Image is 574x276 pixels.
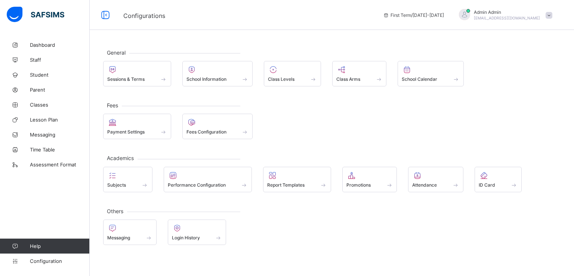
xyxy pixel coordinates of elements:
span: Assessment Format [30,162,90,168]
div: Payment Settings [103,114,171,139]
span: Help [30,243,89,249]
span: Classes [30,102,90,108]
div: Performance Configuration [164,167,252,192]
span: Staff [30,57,90,63]
span: Configuration [30,258,89,264]
span: Messaging [30,132,90,138]
span: Sessions & Terms [107,76,145,82]
span: ID Card [479,182,495,188]
span: Configurations [123,12,165,19]
span: General [103,49,129,56]
div: Subjects [103,167,152,192]
span: Fees [103,102,122,108]
div: Report Templates [263,167,331,192]
span: School Information [186,76,226,82]
div: ID Card [475,167,522,192]
span: Time Table [30,147,90,153]
span: Class Levels [268,76,294,82]
span: Student [30,72,90,78]
div: School Information [182,61,253,86]
span: Messaging [107,235,130,240]
span: Admin Admin [474,9,540,15]
span: School Calendar [402,76,437,82]
img: safsims [7,7,64,22]
span: Report Templates [267,182,305,188]
span: session/term information [383,12,444,18]
div: Class Arms [332,61,387,86]
span: Lesson Plan [30,117,90,123]
span: Subjects [107,182,126,188]
span: Login History [172,235,200,240]
div: Login History [168,220,226,245]
div: AdminAdmin [451,9,556,21]
div: Promotions [342,167,397,192]
div: Class Levels [264,61,321,86]
span: [EMAIL_ADDRESS][DOMAIN_NAME] [474,16,540,20]
div: School Calendar [398,61,464,86]
span: Promotions [346,182,371,188]
span: Performance Configuration [168,182,226,188]
div: Sessions & Terms [103,61,171,86]
span: Parent [30,87,90,93]
span: Academics [103,155,138,161]
div: Messaging [103,220,157,245]
div: Attendance [408,167,463,192]
span: Dashboard [30,42,90,48]
span: Class Arms [336,76,360,82]
span: Others [103,208,127,214]
span: Attendance [412,182,437,188]
div: Fees Configuration [182,114,253,139]
span: Payment Settings [107,129,145,135]
span: Fees Configuration [186,129,226,135]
